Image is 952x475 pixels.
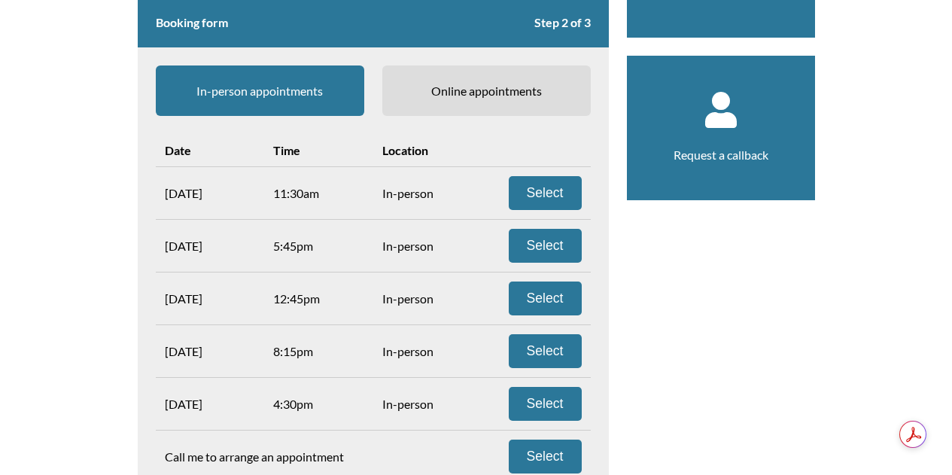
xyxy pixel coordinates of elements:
[156,65,364,116] span: In-person appointments
[382,65,591,116] span: Online appointments
[156,388,265,420] div: [DATE]
[509,282,582,315] button: Select Wed 20 Aug 12:45pm in-person
[509,176,582,210] button: Select Sat 16 Aug 11:30am in-person
[373,230,482,262] div: In-person
[156,230,265,262] div: [DATE]
[156,134,265,166] div: Date
[264,177,373,209] div: 11:30am
[264,335,373,367] div: 8:15pm
[534,15,591,29] span: Step 2 of 3
[509,229,582,263] button: Select Sat 16 Aug 5:45pm in-person
[156,177,265,209] div: [DATE]
[509,387,582,421] button: Select Thu 21 Aug 4:30pm in-person
[156,440,482,473] div: Call me to arrange an appointment
[373,282,482,315] div: In-person
[509,440,582,473] button: Select callback
[509,334,582,368] button: Select Wed 20 Aug 8:15pm in-person
[373,177,482,209] div: In-person
[264,134,373,166] div: Time
[156,282,265,315] div: [DATE]
[674,148,768,162] a: Request a callback
[264,388,373,420] div: 4:30pm
[264,282,373,315] div: 12:45pm
[156,335,265,367] div: [DATE]
[373,335,482,367] div: In-person
[264,230,373,262] div: 5:45pm
[373,134,482,166] div: Location
[373,388,482,420] div: In-person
